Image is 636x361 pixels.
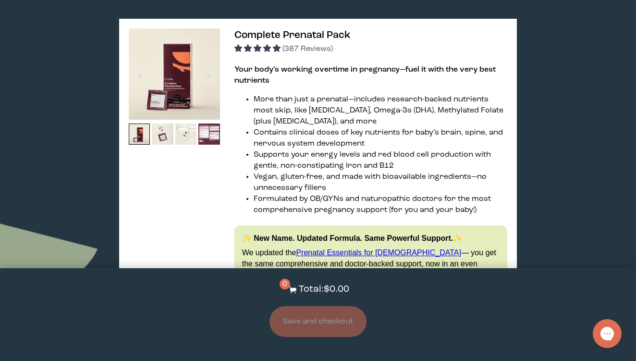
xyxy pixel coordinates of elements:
strong: ✨ New Name. Updated Formula. Same Powerful Support.✨ [242,234,463,242]
img: thumbnail image [198,124,220,145]
li: Formulated by OB/GYNs and naturopathic doctors for the most comprehensive pregnancy support (for ... [254,194,508,216]
span: Complete Prenatal Pack [234,30,351,40]
p: Total: $0.00 [299,283,349,297]
li: Contains clinical doses of key nutrients for baby’s brain, spine, and nervous system development [254,127,508,149]
a: Prenatal Essentials for [DEMOGRAPHIC_DATA] [296,249,461,257]
img: thumbnail image [129,28,220,120]
span: (387 Reviews) [282,45,333,53]
img: thumbnail image [152,124,173,145]
img: thumbnail image [129,124,150,145]
button: Save and checkout [269,306,367,337]
iframe: Gorgias live chat messenger [588,316,626,351]
img: thumbnail image [175,124,197,145]
span: 4.91 stars [234,45,282,53]
strong: Your body’s working overtime in pregnancy—fuel it with the very best nutrients [234,66,496,85]
li: More than just a prenatal—includes research-backed nutrients most skip, like [MEDICAL_DATA], Omeg... [254,94,508,127]
span: 0 [280,279,290,289]
li: Supports your energy levels and red blood cell production with gentle, non-constipating Iron and B12 [254,149,508,172]
li: Vegan, gluten-free, and made with bioavailable ingredients—no unnecessary fillers [254,172,508,194]
p: We updated the — you get the same comprehensive and doctor-backed support, now in an even gentler... [242,248,500,280]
